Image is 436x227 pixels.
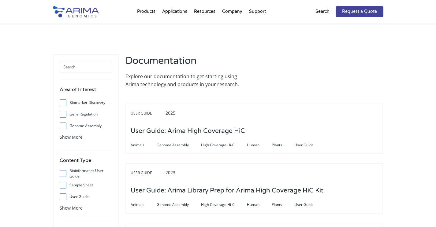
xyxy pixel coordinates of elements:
span: Plants [272,141,294,149]
span: User Guide [294,201,326,208]
span: Animals [131,141,157,149]
p: Search [315,8,330,16]
h2: Documentation [125,54,251,72]
span: Human [247,201,272,208]
input: Search [60,61,112,73]
h4: Area of Interest [60,86,112,98]
span: High Coverage Hi-C [201,201,247,208]
a: Request a Quote [336,6,383,17]
label: Gene Regulation [60,110,112,119]
span: Genome Assembly [157,201,201,208]
h3: User Guide: Arima Library Prep for Arima High Coverage HiC Kit [131,181,323,200]
span: Show More [60,134,83,140]
span: Show More [60,205,83,211]
label: User Guide [60,192,112,201]
span: User Guide [131,169,164,177]
a: User Guide: Arima Library Prep for Arima High Coverage HiC Kit [131,187,323,194]
label: Sample Sheet [60,181,112,190]
span: Human [247,141,272,149]
span: User Guide [294,141,326,149]
span: Animals [131,201,157,208]
a: User Guide: Arima High Coverage HiC [131,128,245,134]
p: Explore our documentation to get starting using Arima technology and products in your research. [125,72,251,88]
label: Bioinformatics User Guide [60,169,112,178]
span: Plants [272,201,294,208]
h4: Content Type [60,156,112,169]
label: Biomarker Discovery [60,98,112,107]
span: User Guide [131,110,164,117]
h3: User Guide: Arima High Coverage HiC [131,122,245,141]
label: Genome Assembly [60,121,112,130]
span: Genome Assembly [157,141,201,149]
span: 2025 [166,110,175,116]
span: High Coverage Hi-C [201,141,247,149]
img: Arima-Genomics-logo [53,6,99,17]
span: 2023 [166,170,175,175]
